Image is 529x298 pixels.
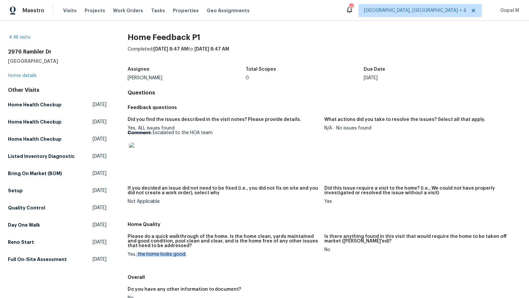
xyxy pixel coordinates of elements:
[246,76,364,80] div: 0
[128,130,319,135] p: Escalated to the HOA team
[8,187,23,194] h5: Setup
[93,170,106,177] span: [DATE]
[8,222,40,228] h5: Day One Walk
[22,7,44,14] span: Maestro
[128,252,319,257] div: Yes, the home looks good.
[93,153,106,160] span: [DATE]
[93,205,106,211] span: [DATE]
[128,199,319,204] div: Not Applicable
[93,119,106,125] span: [DATE]
[128,46,521,63] div: Completed: to
[63,7,77,14] span: Visits
[8,253,106,265] a: Full On-Site Assessment[DATE]
[8,150,106,162] a: Listed Inventory Diagnostic[DATE]
[8,73,37,78] a: Home details
[8,136,61,142] h5: Home Health Checkup
[173,7,199,14] span: Properties
[93,136,106,142] span: [DATE]
[207,7,250,14] span: Geo Assignments
[128,76,246,80] div: [PERSON_NAME]
[364,7,467,14] span: [GEOGRAPHIC_DATA], [GEOGRAPHIC_DATA] + 4
[85,7,105,14] span: Projects
[8,133,106,145] a: Home Health Checkup[DATE]
[128,34,521,41] h2: Home Feedback P1
[8,256,67,263] h5: Full On-Site Assessment
[194,47,229,52] span: [DATE] 8:47 AM
[153,47,188,52] span: [DATE] 8:47 AM
[128,221,521,228] h5: Home Quality
[128,67,149,72] h5: Assignee
[8,236,106,248] a: Reno Start[DATE]
[349,4,353,11] div: 84
[113,7,143,14] span: Work Orders
[246,67,276,72] h5: Total Scopes
[498,7,519,14] span: Gopal M
[128,90,521,96] h4: Questions
[8,58,106,64] h5: [GEOGRAPHIC_DATA]
[8,205,45,211] h5: Quality Control
[128,104,521,111] h5: Feedback questions
[8,119,61,125] h5: Home Health Checkup
[128,117,301,122] h5: Did you find the issues described in the visit notes? Please provide details.
[8,116,106,128] a: Home Health Checkup[DATE]
[8,153,75,160] h5: Listed Inventory Diagnostic
[324,186,516,195] h5: Did this issue require a visit to the home? (i.e., We could not have properly investigated or res...
[324,234,516,243] h5: Is there anything found in this visit that would require the home to be taken off market ([PERSON...
[8,219,106,231] a: Day One Walk[DATE]
[93,187,106,194] span: [DATE]
[8,99,106,111] a: Home Health Checkup[DATE]
[128,126,319,168] div: Yes, ALL issues found
[93,101,106,108] span: [DATE]
[364,67,385,72] h5: Due Date
[8,87,106,93] div: Other Visits
[128,274,521,280] h5: Overall
[324,199,516,204] div: Yes
[364,76,482,80] div: [DATE]
[93,239,106,245] span: [DATE]
[128,287,241,292] h5: Do you have any other information to document?
[324,126,516,130] div: N/A - No issues found
[324,117,485,122] h5: What actions did you take to resolve the issues? Select all that apply.
[8,239,34,245] h5: Reno Start
[151,8,165,13] span: Tasks
[93,256,106,263] span: [DATE]
[8,35,30,40] a: All visits
[128,234,319,248] h5: Please do a quick walkthrough of the home. Is the home clean, yards maintained and good condition...
[8,185,106,197] a: Setup[DATE]
[8,168,106,179] a: Bring On Market (BOM)[DATE]
[128,130,151,135] b: Comment:
[8,170,62,177] h5: Bring On Market (BOM)
[8,101,61,108] h5: Home Health Checkup
[8,202,106,214] a: Quality Control[DATE]
[324,247,516,252] div: No
[128,186,319,195] h5: If you decided an issue did not need to be fixed (i.e., you did not fix on site and you did not c...
[93,222,106,228] span: [DATE]
[8,49,106,55] h2: 2976 Rambler Dr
